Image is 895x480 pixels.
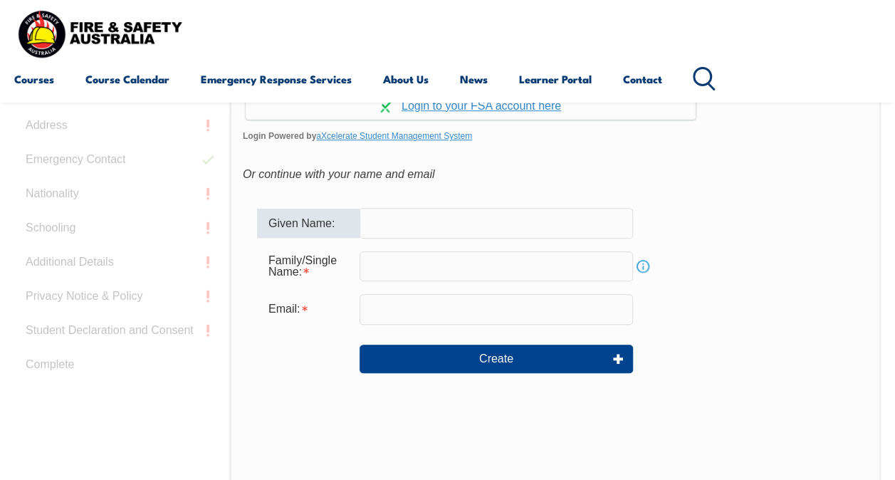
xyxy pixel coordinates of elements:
[257,247,360,286] div: Family/Single Name is required.
[14,62,54,96] a: Courses
[316,131,472,141] a: aXcelerate Student Management System
[633,256,653,276] a: Info
[243,164,868,185] div: Or continue with your name and email
[85,62,169,96] a: Course Calendar
[360,345,633,373] button: Create
[201,62,352,96] a: Emergency Response Services
[380,100,393,113] img: Log in withaxcelerate
[243,125,868,147] span: Login Powered by
[460,62,488,96] a: News
[257,296,360,323] div: Email is required.
[623,62,662,96] a: Contact
[383,62,429,96] a: About Us
[257,209,360,237] div: Given Name:
[519,62,592,96] a: Learner Portal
